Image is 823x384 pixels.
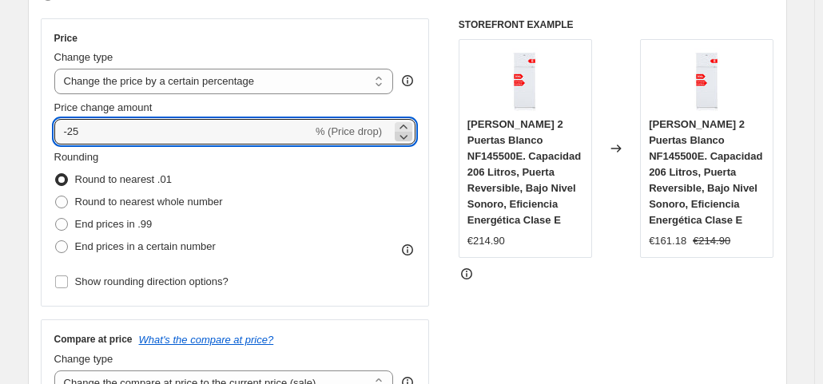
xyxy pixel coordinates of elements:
span: Change type [54,353,113,365]
img: 41fRqeBzy-L_80x.jpg [675,48,739,112]
span: End prices in .99 [75,218,153,230]
strike: €214.90 [693,233,730,249]
div: help [400,73,415,89]
span: Round to nearest whole number [75,196,223,208]
span: End prices in a certain number [75,240,216,252]
span: % (Price drop) [316,125,382,137]
button: What's the compare at price? [139,334,274,346]
span: Price change amount [54,101,153,113]
span: [PERSON_NAME] 2 Puertas Blanco NF145500E. Capacidad 206 Litros, Puerta Reversible, Bajo Nivel Son... [649,118,762,226]
div: €214.90 [467,233,505,249]
h3: Price [54,32,78,45]
img: 41fRqeBzy-L_80x.jpg [493,48,557,112]
h3: Compare at price [54,333,133,346]
input: -15 [54,119,312,144]
span: Round to nearest .01 [75,173,172,185]
span: [PERSON_NAME] 2 Puertas Blanco NF145500E. Capacidad 206 Litros, Puerta Reversible, Bajo Nivel Son... [467,118,581,226]
span: Show rounding direction options? [75,275,229,287]
h6: STOREFRONT EXAMPLE [459,18,774,31]
span: Change type [54,51,113,63]
span: Rounding [54,151,99,163]
div: €161.18 [649,233,686,249]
